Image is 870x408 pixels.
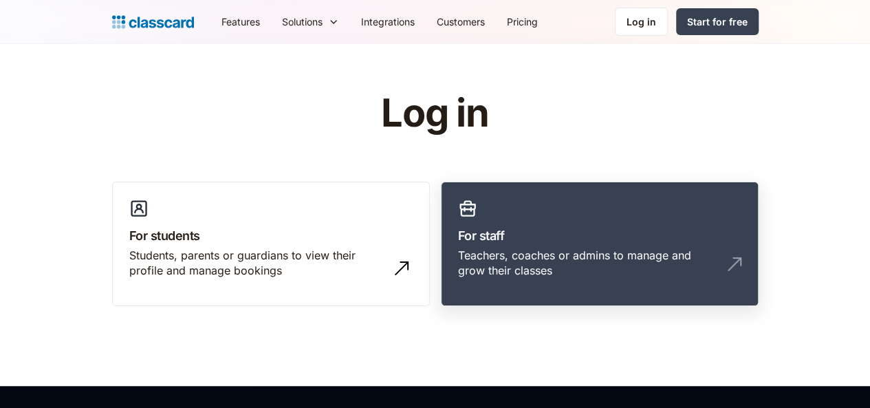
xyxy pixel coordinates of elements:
div: Solutions [282,14,323,29]
div: Students, parents or guardians to view their profile and manage bookings [129,248,385,279]
a: home [112,12,194,32]
a: Pricing [496,6,549,37]
div: Solutions [271,6,350,37]
a: Integrations [350,6,426,37]
div: Start for free [687,14,748,29]
a: For staffTeachers, coaches or admins to manage and grow their classes [441,182,759,307]
a: For studentsStudents, parents or guardians to view their profile and manage bookings [112,182,430,307]
a: Customers [426,6,496,37]
h3: For students [129,226,413,245]
a: Log in [615,8,668,36]
h1: Log in [217,92,653,135]
a: Start for free [676,8,759,35]
h3: For staff [458,226,741,245]
div: Teachers, coaches or admins to manage and grow their classes [458,248,714,279]
div: Log in [627,14,656,29]
a: Features [210,6,271,37]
